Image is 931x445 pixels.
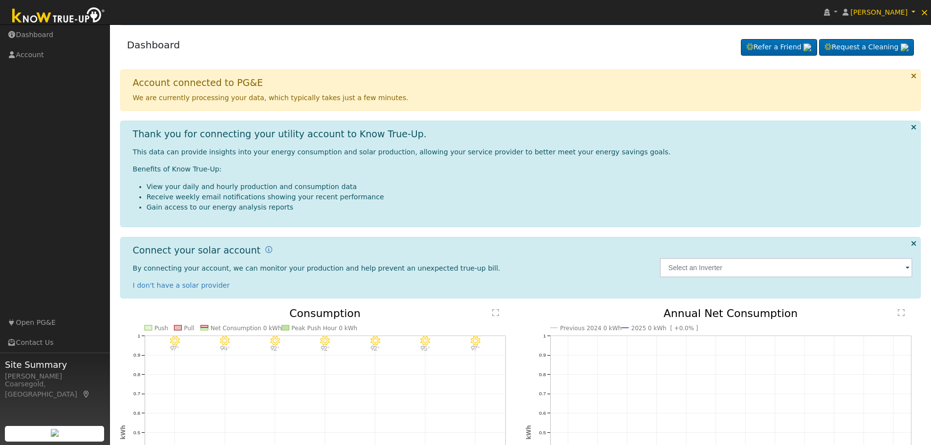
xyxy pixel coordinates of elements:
p: Benefits of Know True-Up: [133,164,913,174]
i: 8/28 - Clear [320,336,330,346]
text: 0.8 [133,372,140,377]
text: 0.8 [539,372,546,377]
text: 1 [137,333,140,339]
text: Pull [184,325,194,332]
text:  [492,309,499,317]
h1: Account connected to PG&E [133,77,263,88]
p: 94° [216,346,233,351]
p: 97° [467,346,484,351]
i: 8/31 - Clear [471,336,480,346]
text: 0.9 [133,352,140,358]
text: Consumption [289,307,361,319]
span: Site Summary [5,358,105,371]
span: We are currently processing your data, which typically takes just a few minutes. [133,94,409,102]
text: Peak Push Hour 0 kWh [291,325,357,332]
text: 0.5 [539,430,546,435]
text: Net Consumption 0 kWh [210,325,281,332]
a: Refer a Friend [741,39,817,56]
input: Select an Inverter [660,258,913,277]
text: kWh [525,425,532,440]
li: View your daily and hourly production and consumption data [147,182,913,192]
p: 92° [266,346,283,351]
text: 0.5 [133,430,140,435]
span: × [920,6,929,18]
text: 1 [543,333,546,339]
i: 8/29 - Clear [370,336,380,346]
span: [PERSON_NAME] [850,8,908,16]
text: Annual Net Consumption [664,307,798,319]
text: 0.6 [539,410,546,416]
a: Dashboard [127,39,180,51]
text: Previous 2024 0 kWh [560,325,622,332]
i: 8/25 - MostlyClear [170,336,179,346]
div: Coarsegold, [GEOGRAPHIC_DATA] [5,379,105,400]
text: Push [154,325,168,332]
text: 0.6 [133,410,140,416]
p: 97° [166,346,183,351]
li: Receive weekly email notifications showing your recent performance [147,192,913,202]
text: kWh [120,425,127,440]
h1: Connect your solar account [133,245,260,256]
text: 2025 0 kWh [ +0.0% ] [631,325,698,332]
a: Map [82,390,91,398]
i: 8/26 - MostlyClear [220,336,230,346]
li: Gain access to our energy analysis reports [147,202,913,212]
text: 0.9 [539,352,546,358]
p: 92° [367,346,384,351]
a: I don't have a solar provider [133,281,230,289]
text: 0.7 [133,391,140,397]
i: 8/27 - Clear [270,336,280,346]
text: 0.7 [539,391,546,397]
i: 8/30 - Clear [420,336,430,346]
img: retrieve [901,43,909,51]
span: By connecting your account, we can monitor your production and help prevent an unexpected true-up... [133,264,500,272]
a: Request a Cleaning [819,39,914,56]
text:  [898,309,905,317]
img: Know True-Up [7,5,110,27]
p: 95° [417,346,434,351]
img: retrieve [803,43,811,51]
img: retrieve [51,429,59,437]
div: [PERSON_NAME] [5,371,105,381]
h1: Thank you for connecting your utility account to Know True-Up. [133,128,427,140]
span: This data can provide insights into your energy consumption and solar production, allowing your s... [133,148,671,156]
p: 92° [316,346,333,351]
